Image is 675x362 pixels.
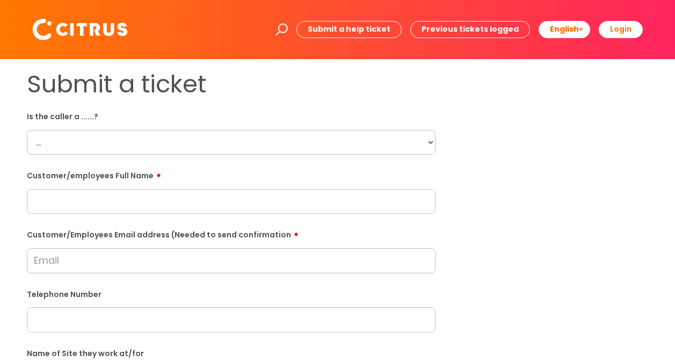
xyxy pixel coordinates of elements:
label: Is the caller a ......? [27,110,436,121]
a: Login [599,21,643,38]
a: Submit a help ticket [296,21,402,38]
label: Telephone Number [27,288,436,299]
label: Customer/employees Full Name [27,168,436,180]
input: Email [27,248,436,273]
a: Previous tickets logged [410,21,530,38]
label: Name of Site they work at/for [27,347,436,358]
span: English [550,24,579,34]
h1: Submit a ticket [27,70,436,99]
label: Customer/Employees Email address (Needed to send confirmation [27,227,436,240]
b: Login [610,24,632,34]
